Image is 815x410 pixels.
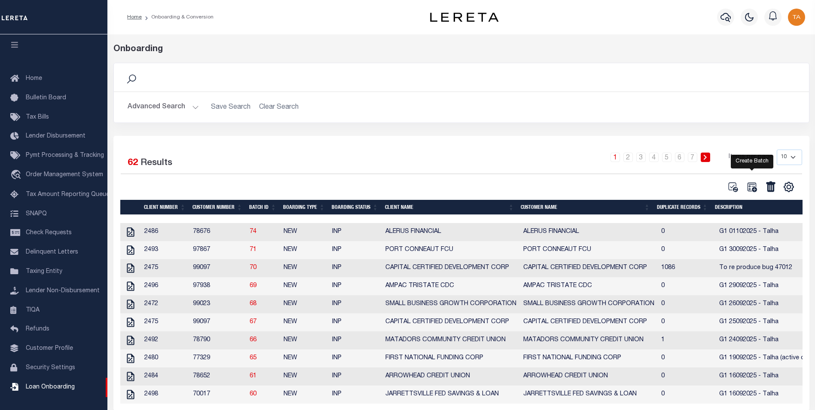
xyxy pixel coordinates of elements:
span: Bulletin Board [26,95,66,101]
a: 66 [250,337,256,343]
span: Tax Bills [26,114,49,120]
td: NEW [280,259,329,277]
td: NEW [280,386,329,404]
td: CAPITAL CERTIFIED DEVELOPMENT CORP [520,313,658,331]
td: ALERUS FINANCIAL [520,223,658,241]
td: NEW [280,367,329,386]
a: 60 [250,391,256,397]
a: 5 [662,153,672,162]
th: Customer Name: activate to sort column ascending [517,200,653,214]
td: 2475 [141,313,189,331]
td: NEW [280,241,329,259]
a: 71 [250,247,256,253]
span: Loan Onboarding [26,384,75,390]
td: JARRETTSVILLE FED SAVINGS & LOAN [520,386,658,404]
td: 97938 [189,277,246,295]
a: 65 [250,355,256,361]
td: 99097 [189,313,246,331]
td: 0 [658,277,716,295]
a: 1 [610,153,620,162]
td: MATADORS COMMUNITY CREDIT UNION [382,331,520,349]
td: 0 [658,223,716,241]
td: 2486 [141,223,189,241]
a: 2 [623,153,633,162]
td: SMALL BUSINESS GROWTH CORPORATION [520,295,658,313]
a: 70 [250,265,256,271]
span: 62 [128,159,138,168]
td: NEW [280,349,329,367]
span: Order Management System [26,172,103,178]
a: 6 [675,153,684,162]
td: NEW [280,331,329,349]
td: CAPITAL CERTIFIED DEVELOPMENT CORP [382,313,520,331]
td: AMPAC TRISTATE CDC [520,277,658,295]
td: 2496 [141,277,189,295]
td: MATADORS COMMUNITY CREDIT UNION [520,331,658,349]
td: 0 [658,367,716,386]
td: AMPAC TRISTATE CDC [382,277,520,295]
span: SNAPQ [26,211,47,217]
a: Home [127,15,142,20]
td: FIRST NATIONAL FUNDING CORP [382,349,520,367]
td: PORT CONNEAUT FCU [382,241,520,259]
span: Customer Profile [26,346,73,352]
td: 99023 [189,295,246,313]
th: Customer Number: activate to sort column ascending [189,200,246,214]
td: 77329 [189,349,246,367]
a: 7 [688,153,697,162]
a: 3 [636,153,646,162]
li: Onboarding & Conversion [142,13,214,21]
div: Onboarding [113,43,809,56]
td: NEW [280,223,329,241]
td: INP [329,313,382,331]
td: CAPITAL CERTIFIED DEVELOPMENT CORP [520,259,658,277]
td: 0 [658,241,716,259]
i: travel_explore [10,170,24,181]
td: 2492 [141,331,189,349]
td: INP [329,386,382,404]
td: CAPITAL CERTIFIED DEVELOPMENT CORP [382,259,520,277]
td: 99097 [189,259,246,277]
td: INP [329,259,382,277]
th: Batch ID: activate to sort column ascending [246,200,280,214]
td: 2484 [141,367,189,386]
span: TIQA [26,307,40,313]
span: Delinquent Letters [26,249,78,255]
td: ARROWHEAD CREDIT UNION [382,367,520,386]
td: 0 [658,295,716,313]
td: 1086 [658,259,716,277]
td: 78676 [189,223,246,241]
img: svg+xml;base64,PHN2ZyB4bWxucz0iaHR0cDovL3d3dy53My5vcmcvMjAwMC9zdmciIHBvaW50ZXItZXZlbnRzPSJub25lIi... [788,9,805,26]
a: 67 [250,319,256,325]
a: 68 [250,301,256,307]
td: INP [329,277,382,295]
td: INP [329,331,382,349]
td: FIRST NATIONAL FUNDING CORP [520,349,658,367]
th: Client Name: activate to sort column ascending [382,200,517,214]
a: 4 [649,153,659,162]
span: Security Settings [26,365,75,371]
span: Items per page [729,153,772,162]
td: 2480 [141,349,189,367]
span: Tax Amount Reporting Queue [26,192,110,198]
td: 0 [658,349,716,367]
th: Boarding Type: activate to sort column ascending [280,200,328,214]
a: 74 [250,229,256,235]
td: 70017 [189,386,246,404]
td: INP [329,295,382,313]
td: 2475 [141,259,189,277]
td: SMALL BUSINESS GROWTH CORPORATION [382,295,520,313]
td: NEW [280,277,329,295]
span: Lender Non-Disbursement [26,288,100,294]
td: 2493 [141,241,189,259]
th: Description: activate to sort column ascending [711,200,812,214]
span: Check Requests [26,230,72,236]
a: 69 [250,283,256,289]
td: 78790 [189,331,246,349]
td: 0 [658,386,716,404]
td: INP [329,223,382,241]
th: Duplicate Records: activate to sort column ascending [653,200,711,214]
td: 78652 [189,367,246,386]
td: 2498 [141,386,189,404]
a: 61 [250,373,256,379]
